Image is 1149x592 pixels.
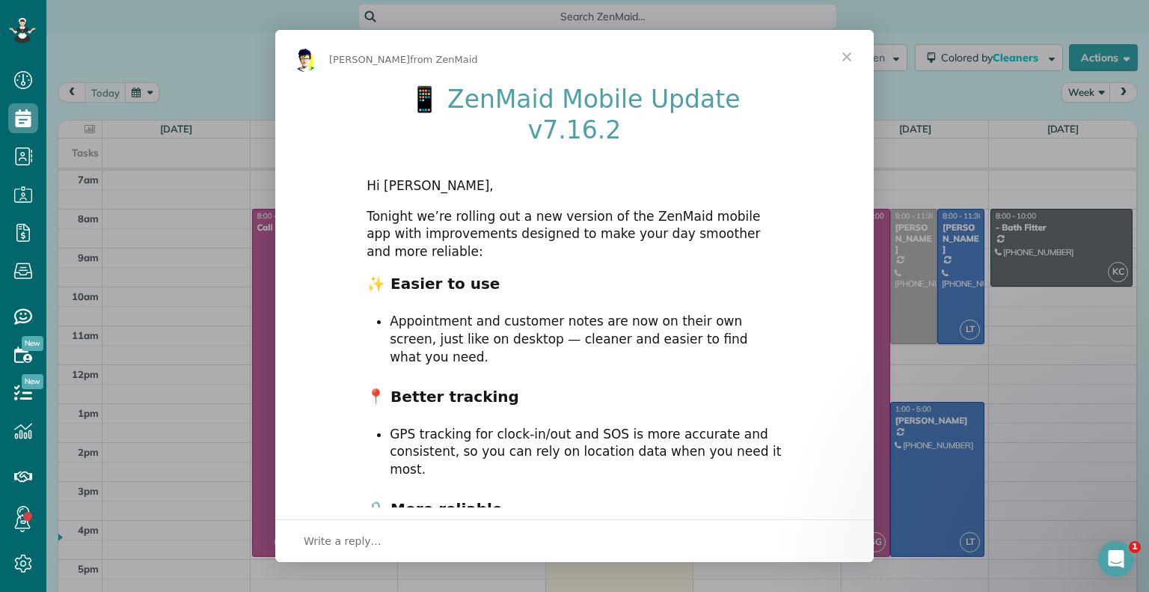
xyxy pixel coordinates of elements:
[820,30,874,84] span: Close
[410,54,478,65] span: from ZenMaid
[293,48,317,72] img: Profile image for Alexandre
[22,336,43,351] span: New
[22,374,43,389] span: New
[390,313,782,367] li: Appointment and customer notes are now on their own screen, just like on desktop — cleaner and ea...
[1129,541,1141,553] span: 1
[367,85,782,155] h1: 📱 ZenMaid Mobile Update v7.16.2
[367,274,782,302] h2: ✨ Easier to use
[1098,541,1134,577] iframe: Intercom live chat
[367,208,782,261] div: Tonight we’re rolling out a new version of the ZenMaid mobile app with improvements designed to m...
[275,519,874,562] div: Open conversation and reply
[367,177,782,195] div: Hi [PERSON_NAME],
[367,387,782,415] h2: 📍 Better tracking
[304,531,382,551] span: Write a reply…
[367,499,782,527] h2: 🔒 More reliable
[390,426,782,480] li: GPS tracking for clock-in/out and SOS is more accurate and consistent, so you can rely on locatio...
[329,54,410,65] span: [PERSON_NAME]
